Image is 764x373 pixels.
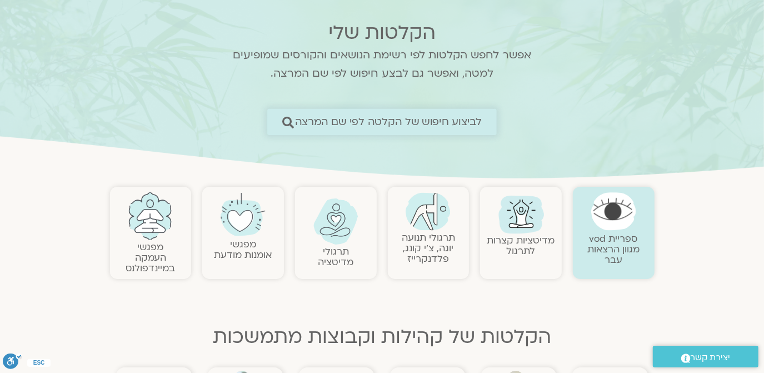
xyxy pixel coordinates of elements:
a: תרגולימדיטציה [318,245,353,268]
span: לביצוע חיפוש של הקלטה לפי שם המרצה [294,116,482,128]
a: ספריית vodמגוון הרצאות עבר [587,232,640,266]
span: יצירת קשר [691,350,731,365]
p: אפשר לחפש הקלטות לפי רשימת הנושאים והקורסים שמופיעים למטה, ואפשר גם לבצע חיפוש לפי שם המרצה. [218,46,546,83]
a: יצירת קשר [653,346,758,367]
h2: הקלטות שלי [218,22,546,44]
a: מפגשיאומנות מודעת [214,238,272,261]
a: מפגשיהעמקה במיינדפולנס [126,241,175,275]
h2: הקלטות של קהילות וקבוצות מתמשכות [110,326,655,348]
a: לביצוע חיפוש של הקלטה לפי שם המרצה [267,109,497,135]
a: תרגולי תנועהיוגה, צ׳י קונג, פלדנקרייז [402,231,455,265]
a: מדיטציות קצרות לתרגול [487,234,555,257]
